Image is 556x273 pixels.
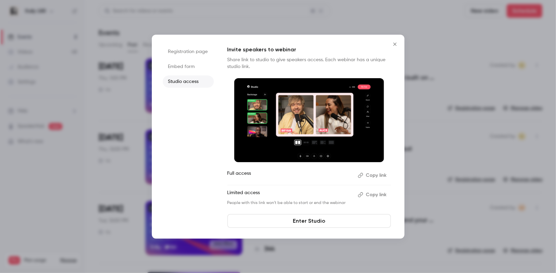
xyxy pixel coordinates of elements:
li: Embed form [163,61,214,73]
p: Invite speakers to webinar [227,46,391,54]
button: Copy link [355,170,391,181]
a: Enter Studio [227,214,391,228]
p: Full access [227,170,352,181]
button: Close [388,37,402,51]
p: Limited access [227,189,352,200]
button: Copy link [355,189,391,200]
li: Registration page [163,46,214,58]
p: Share link to studio to give speakers access. Each webinar has a unique studio link. [227,56,391,70]
li: Studio access [163,75,214,88]
p: People with this link won't be able to start or end the webinar [227,200,352,206]
img: Invite speakers to webinar [234,78,384,163]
